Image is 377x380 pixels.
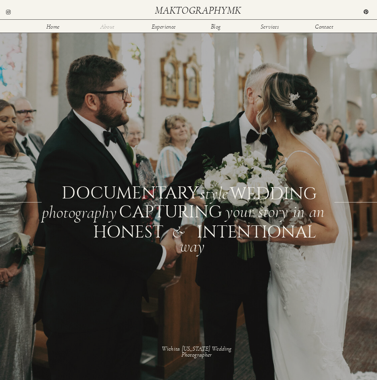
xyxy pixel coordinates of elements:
[42,204,118,219] div: photography
[43,23,63,29] a: Home
[97,23,118,29] a: About
[230,185,316,199] div: WEDDING
[225,203,333,217] div: your story in an
[179,238,210,252] div: way
[62,184,196,199] div: documentary
[151,23,176,29] a: Experience
[197,224,242,238] div: intentional
[314,23,334,29] a: Contact
[206,23,226,29] a: Blog
[155,5,244,15] a: maktographymk
[260,23,280,29] a: Services
[172,224,191,238] div: &
[93,224,139,238] div: honest
[146,345,247,355] h1: Wichita [US_STATE] Wedding Photographer
[200,185,228,199] div: style
[119,203,193,217] div: CAPTURING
